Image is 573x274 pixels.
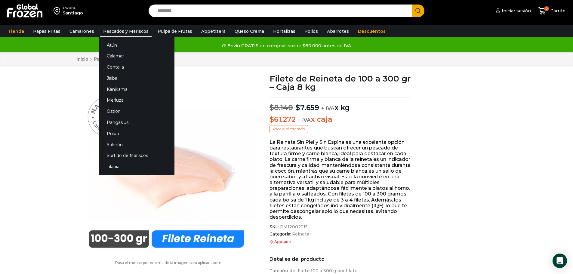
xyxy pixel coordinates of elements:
img: address-field-icon.svg [54,6,63,16]
p: x caja [270,115,411,124]
h1: Filete de Reineta de 100 a 300 gr – Caja 8 kg [270,74,411,91]
span: Carrito [549,8,565,14]
h2: Detalles del producto [270,256,411,262]
p: La Reineta Sin Piel y Sin Espina es una excelente opción para restaurantes que buscan ofrecer un ... [270,139,411,220]
a: Papas Fritas [30,26,63,37]
a: Reineta [291,232,309,237]
p: Pasa el mouse por encima de la imagen para aplicar zoom [76,261,261,265]
a: Tilapia [99,161,174,172]
span: + IVA [321,105,334,111]
div: Enviar a [63,6,83,10]
a: Surtido de Mariscos [99,150,174,161]
span: SKU: [270,224,411,229]
a: Iniciar sesión [494,5,531,17]
a: Salmón [99,139,174,150]
a: Inicio [76,56,88,62]
span: $ [270,103,274,112]
span: + IVA [297,117,311,123]
a: Queso Crema [232,26,267,37]
span: $ [270,115,274,124]
a: Jaiba [99,72,174,84]
a: Abarrotes [324,26,352,37]
p: Agotado [270,240,411,244]
a: Pulpo [99,128,174,139]
a: Merluza [99,95,174,106]
div: Open Intercom Messenger [553,254,567,268]
a: Camarones [66,26,97,37]
strong: Tamaño del filete: [270,268,311,273]
p: x kg [270,97,411,112]
span: $ [296,103,300,112]
a: Pescados y Mariscos [94,56,140,62]
a: Calamar [99,51,174,62]
a: Descuentos [355,26,389,37]
bdi: 7.659 [296,103,319,112]
a: Ostión [99,106,174,117]
a: Kanikama [99,84,174,95]
a: Pulpa de Frutas [155,26,195,37]
img: filete-reineta [76,74,257,255]
span: Categoría: [270,232,411,237]
a: Centolla [99,62,174,73]
span: PM12002015 [279,224,308,229]
bdi: 61.272 [270,115,295,124]
p: Precio al contado [270,125,308,133]
a: Hortalizas [270,26,298,37]
a: Pangasius [99,117,174,128]
a: Tienda [5,26,27,37]
a: Atún [99,39,174,51]
button: Search button [412,5,424,17]
a: 0 Carrito [537,4,567,18]
nav: Breadcrumb [76,56,162,62]
div: Santiago [63,10,83,16]
span: 0 [544,6,549,11]
span: Iniciar sesión [500,8,531,14]
a: Pollos [301,26,321,37]
a: Pescados y Mariscos [100,26,152,37]
bdi: 8.140 [270,103,293,112]
a: Appetizers [198,26,229,37]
